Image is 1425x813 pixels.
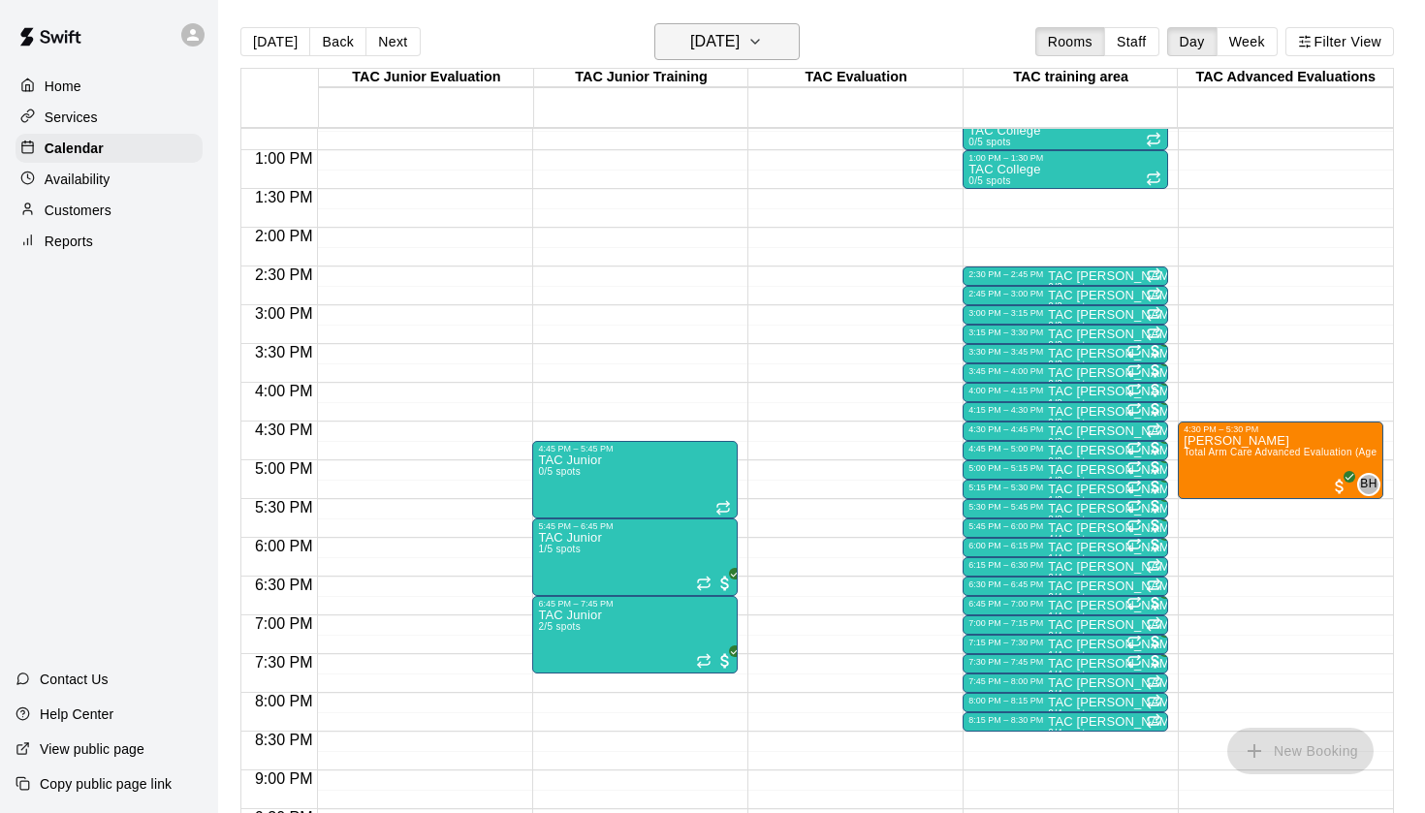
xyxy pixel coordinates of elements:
div: 7:30 PM – 7:45 PM [968,657,1048,667]
span: 0/3 spots filled [1048,321,1091,331]
span: Recurring event [1126,537,1142,552]
div: 1:00 PM – 1:30 PM [968,153,1048,163]
span: Recurring event [1126,343,1142,359]
span: All customers have paid [1146,496,1165,516]
span: 8:00 PM [250,693,318,709]
span: 2/5 spots filled [538,621,581,632]
div: 5:30 PM – 5:45 PM: TAC Tom/Mike [963,499,1168,518]
a: Services [16,103,203,132]
span: 3/3 spots filled [1048,515,1091,525]
div: 3:45 PM – 4:00 PM [968,366,1048,376]
span: Recurring event [1146,422,1161,438]
span: Recurring event [1126,595,1142,610]
span: Recurring event [1146,326,1161,341]
span: Recurring event [1126,382,1142,397]
div: 4:15 PM – 4:30 PM: TAC Tom/Mike [963,402,1168,422]
span: 1/4 spots filled [1048,670,1091,680]
span: 5:00 PM [250,460,318,477]
a: Reports [16,227,203,256]
span: 0/4 spots filled [1048,631,1091,641]
div: 3:30 PM – 3:45 PM: TAC Tom/Mike [963,344,1168,363]
div: 4:45 PM – 5:00 PM [968,444,1048,453]
span: Brad Hedden [1365,473,1380,496]
span: Recurring event [1146,578,1161,593]
div: 2:45 PM – 3:00 PM [968,289,1048,298]
span: All customers have paid [1146,477,1165,496]
div: 7:00 PM – 7:15 PM: TAC Todd/Brad [963,615,1168,635]
div: 6:15 PM – 6:30 PM: TAC Todd/Brad [963,557,1168,577]
div: 6:00 PM – 6:15 PM: TAC Todd/Brad [963,538,1168,557]
div: 8:15 PM – 8:30 PM: TAC Todd/Brad [963,712,1168,732]
div: 7:30 PM – 7:45 PM: TAC Todd/Brad [963,654,1168,673]
span: 1:30 PM [250,189,318,205]
span: 2/3 spots filled [1048,379,1091,390]
span: 3:30 PM [250,344,318,360]
div: 5:00 PM – 5:15 PM [968,463,1048,473]
div: 4:15 PM – 4:30 PM [968,405,1048,415]
div: 2:30 PM – 2:45 PM: TAC Tom/Mike [963,266,1168,286]
a: Availability [16,165,203,194]
div: 4:30 PM – 5:30 PM: Justin Balestracci [1178,422,1383,499]
div: 4:30 PM – 4:45 PM [968,424,1048,434]
div: 6:45 PM – 7:00 PM: TAC Todd/Brad [963,596,1168,615]
span: 5:30 PM [250,499,318,516]
span: 1/5 spots filled [538,544,581,554]
p: Home [45,77,81,96]
span: 1/3 spots filled [1048,476,1091,486]
span: 2/3 spots filled [1048,456,1091,467]
span: Recurring event [696,576,712,591]
span: 0/3 spots filled [1048,437,1091,448]
h6: [DATE] [690,28,740,55]
div: TAC training area [964,69,1179,87]
span: All customers have paid [1146,360,1165,380]
div: 4:00 PM – 4:15 PM: TAC Tom/Mike [963,383,1168,402]
span: Recurring event [1126,459,1142,475]
span: 3/3 spots filled [1048,418,1091,428]
span: Recurring event [1146,132,1161,147]
span: Recurring event [1126,653,1142,669]
span: 2/3 spots filled [1048,360,1091,370]
span: 4/4 spots filled [1048,534,1091,545]
span: 0/5 spots filled [968,137,1011,147]
span: 3:00 PM [250,305,318,322]
div: 2:30 PM – 2:45 PM [968,269,1048,279]
span: You don't have the permission to add bookings [1227,741,1374,758]
div: 4:30 PM – 4:45 PM: TAC Tom/Mike [963,422,1168,441]
button: [DATE] [240,27,310,56]
span: Recurring event [1126,362,1142,378]
span: 9:00 PM [250,770,318,787]
div: 2:45 PM – 3:00 PM: TAC Tom/Mike [963,286,1168,305]
span: 7:00 PM [250,615,318,632]
span: 0/3 spots filled [1048,301,1091,312]
div: 7:45 PM – 8:00 PM: TAC Todd/Brad [963,673,1168,693]
span: Recurring event [1146,306,1161,322]
div: TAC Evaluation [748,69,964,87]
span: 1/4 spots filled [1048,650,1091,661]
span: All customers have paid [1146,341,1165,360]
div: TAC Junior Training [534,69,749,87]
div: 6:30 PM – 6:45 PM: TAC Todd/Brad [963,577,1168,596]
div: 6:00 PM – 6:15 PM [968,541,1048,550]
span: Recurring event [1126,634,1142,649]
div: 8:00 PM – 8:15 PM [968,696,1048,705]
div: 4:00 PM – 4:15 PM [968,386,1048,395]
div: 4:45 PM – 5:45 PM: TAC Junior [532,441,738,518]
div: 6:45 PM – 7:00 PM [968,599,1048,609]
span: 1/4 spots filled [1048,553,1091,564]
span: 6:30 PM [250,577,318,593]
div: 6:15 PM – 6:30 PM [968,560,1048,570]
span: Recurring event [1146,267,1161,283]
button: Rooms [1035,27,1105,56]
span: 0/4 spots filled [1048,689,1091,700]
a: Calendar [16,134,203,163]
div: 7:15 PM – 7:30 PM [968,638,1048,647]
a: Customers [16,196,203,225]
span: 4:30 PM [250,422,318,438]
button: Next [365,27,420,56]
div: 3:00 PM – 3:15 PM: TAC Tom/Mike [963,305,1168,325]
span: All customers have paid [1146,380,1165,399]
div: 5:00 PM – 5:15 PM: TAC Tom/Mike [963,460,1168,480]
